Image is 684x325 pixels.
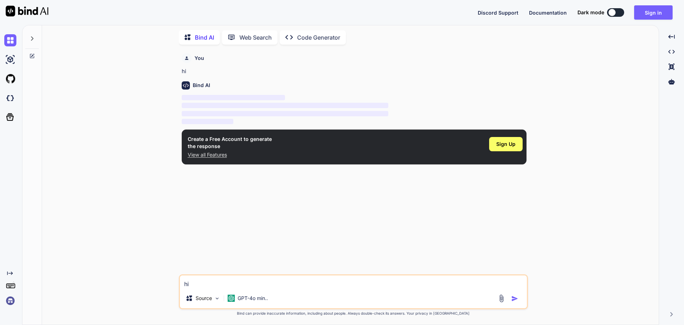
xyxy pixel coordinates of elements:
img: signin [4,295,16,307]
span: ‌ [182,95,285,100]
img: githubLight [4,73,16,85]
span: ‌ [182,103,389,108]
button: Sign in [634,5,673,20]
span: Dark mode [577,9,604,16]
h1: Create a Free Account to generate the response [188,136,272,150]
img: chat [4,34,16,46]
span: Sign Up [496,141,515,148]
span: Documentation [529,10,567,16]
img: attachment [497,294,506,303]
img: ai-studio [4,54,16,66]
img: icon [511,295,518,302]
p: Web Search [239,33,272,42]
img: Pick Models [214,295,220,301]
p: Code Generator [297,33,340,42]
p: GPT-4o min.. [238,295,268,302]
span: ‌ [182,111,389,116]
button: Documentation [529,9,567,16]
h6: Bind AI [193,82,210,89]
button: Discord Support [478,9,518,16]
img: Bind AI [6,6,48,16]
p: Source [196,295,212,302]
img: darkCloudIdeIcon [4,92,16,104]
span: ‌ [182,119,233,124]
p: View all Features [188,151,272,158]
img: GPT-4o mini [228,295,235,302]
p: Bind AI [195,33,214,42]
h6: You [195,55,204,62]
p: hi [182,67,527,76]
span: Discord Support [478,10,518,16]
p: Bind can provide inaccurate information, including about people. Always double-check its answers.... [179,311,528,316]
